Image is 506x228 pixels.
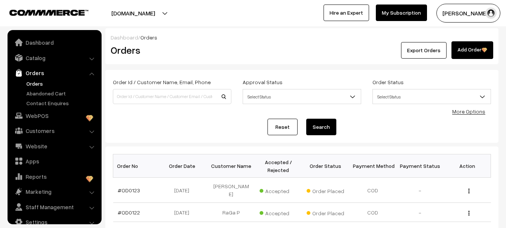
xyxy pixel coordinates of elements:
div: / [111,33,493,41]
a: Contact Enquires [24,99,99,107]
img: Menu [468,189,470,193]
a: Marketing [9,185,99,198]
th: Payment Method [349,154,397,178]
th: Accepted / Rejected [255,154,302,178]
span: Select Status [243,89,361,104]
img: Menu [468,211,470,216]
a: Hire an Expert [324,5,369,21]
th: Payment Status [397,154,444,178]
button: [PERSON_NAME] [436,4,500,23]
a: Website [9,139,99,153]
img: user [485,8,497,19]
td: [PERSON_NAME] [208,178,255,203]
a: Reset [267,119,298,135]
a: Dashboard [111,34,138,41]
th: Action [444,154,491,178]
td: - [397,203,444,222]
td: - [397,178,444,203]
a: Orders [24,80,99,88]
span: Order Placed [307,185,344,195]
td: COD [349,178,397,203]
th: Order Date [160,154,208,178]
a: My Subscription [376,5,427,21]
label: Order Status [372,78,404,86]
img: COMMMERCE [9,10,88,15]
th: Customer Name [208,154,255,178]
span: Orders [140,34,157,41]
a: Catalog [9,51,99,65]
a: Customers [9,124,99,137]
td: [DATE] [160,178,208,203]
span: Select Status [243,90,361,103]
input: Order Id / Customer Name / Customer Email / Customer Phone [113,89,231,104]
button: Search [306,119,336,135]
a: Add Order [451,41,493,59]
h2: Orders [111,44,231,56]
a: Reports [9,170,99,183]
a: More Options [452,108,485,115]
td: RaGa P [208,203,255,222]
a: #OD0122 [118,209,140,216]
a: WebPOS [9,109,99,122]
td: COD [349,203,397,222]
td: [DATE] [160,203,208,222]
span: Select Status [372,89,491,104]
a: Orders [9,66,99,80]
th: Order No [113,154,161,178]
span: Select Status [373,90,491,103]
button: [DOMAIN_NAME] [85,4,181,23]
a: Staff Management [9,200,99,214]
a: Abandoned Cart [24,89,99,97]
th: Order Status [302,154,349,178]
span: Order Placed [307,207,344,217]
a: Dashboard [9,36,99,49]
label: Order Id / Customer Name, Email, Phone [113,78,211,86]
label: Approval Status [243,78,283,86]
button: Export Orders [401,42,447,59]
a: COMMMERCE [9,8,75,17]
a: Apps [9,154,99,168]
span: Accepted [260,185,297,195]
span: Accepted [260,207,297,217]
a: #OD0123 [118,187,140,193]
